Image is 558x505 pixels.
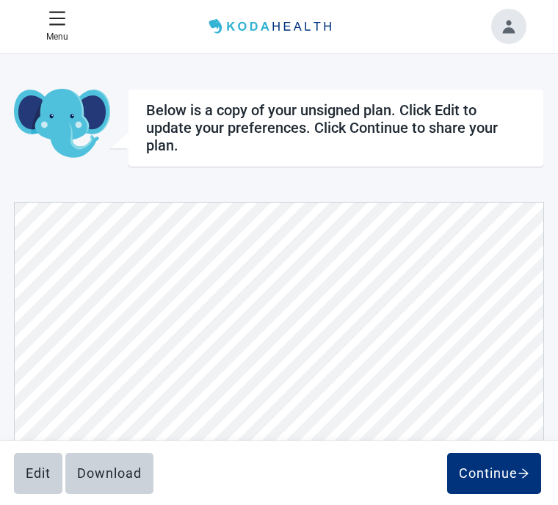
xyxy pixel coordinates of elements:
div: Download [77,466,142,481]
img: Koda Health [203,15,340,38]
button: Close Menu [40,4,74,50]
p: Menu [46,30,68,44]
button: Download [65,453,153,494]
span: arrow-right [518,468,529,479]
button: Continue arrow-right [447,453,541,494]
img: Koda Elephant [14,89,110,159]
button: Toggle account menu [491,9,526,44]
span: menu [48,10,66,27]
div: Continue [459,466,529,481]
button: Edit [14,453,62,494]
h1: Below is a copy of your unsigned plan. Click Edit to update your preferences. Click Continue to s... [146,101,526,154]
div: Edit [26,466,51,481]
